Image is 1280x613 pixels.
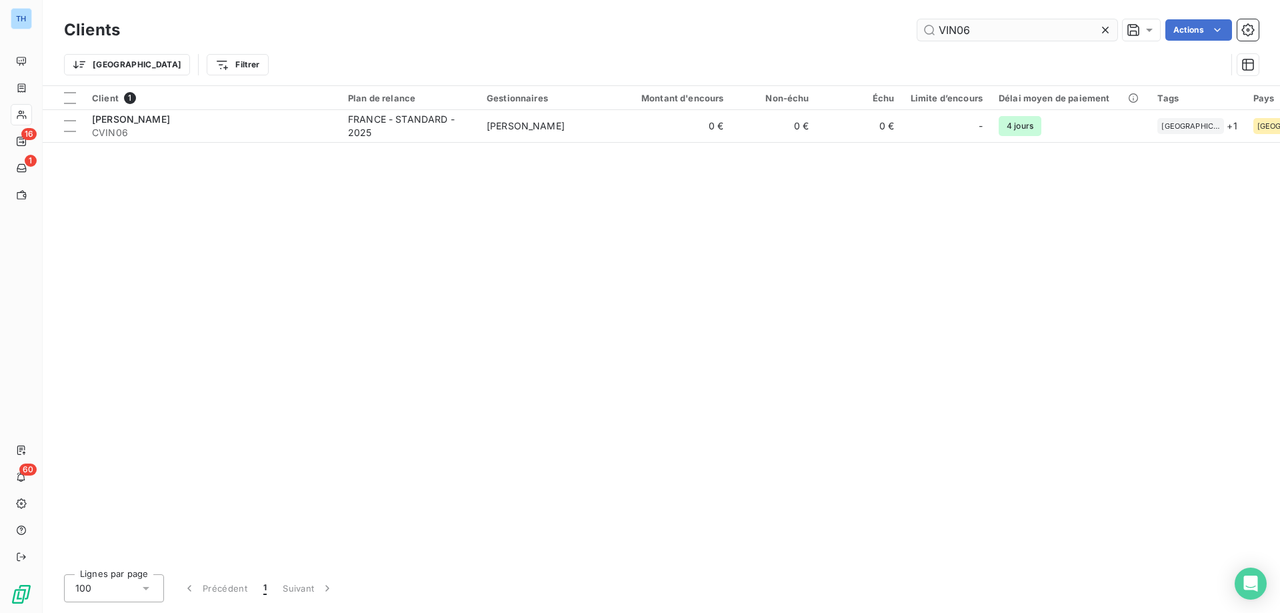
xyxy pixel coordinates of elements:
td: 0 € [732,110,817,142]
button: 1 [255,574,275,602]
button: Suivant [275,574,342,602]
div: Plan de relance [348,93,471,103]
h3: Clients [64,18,120,42]
span: [PERSON_NAME] [92,113,170,125]
td: 0 € [817,110,903,142]
span: [PERSON_NAME] [487,120,565,131]
div: Échu [825,93,895,103]
span: - [979,119,983,133]
span: 100 [75,582,91,595]
div: Limite d’encours [911,93,983,103]
div: Non-échu [740,93,809,103]
td: 0 € [617,110,732,142]
span: 16 [21,128,37,140]
span: CVIN06 [92,126,332,139]
span: 1 [124,92,136,104]
div: Gestionnaires [487,93,609,103]
span: + 1 [1227,119,1237,133]
div: Open Intercom Messenger [1235,568,1267,600]
button: Actions [1165,19,1232,41]
div: TH [11,8,32,29]
span: 4 jours [999,116,1041,136]
span: 1 [263,582,267,595]
button: Filtrer [207,54,268,75]
div: Montant d'encours [625,93,724,103]
span: 1 [25,155,37,167]
img: Logo LeanPay [11,584,32,605]
div: Délai moyen de paiement [999,93,1141,103]
button: Précédent [175,574,255,602]
div: Tags [1157,93,1237,103]
span: 60 [19,464,37,476]
button: [GEOGRAPHIC_DATA] [64,54,190,75]
span: Client [92,93,119,103]
input: Rechercher [917,19,1117,41]
div: FRANCE - STANDARD - 2025 [348,113,471,139]
span: [GEOGRAPHIC_DATA] [1161,122,1220,130]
